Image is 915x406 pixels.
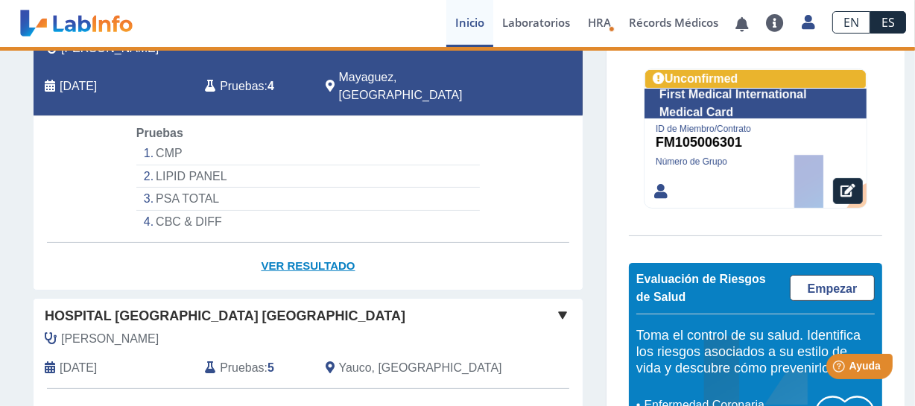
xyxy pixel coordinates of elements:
span: Hospital [GEOGRAPHIC_DATA] [GEOGRAPHIC_DATA] [45,306,405,326]
span: Pruebas [220,359,264,377]
span: Pruebas [220,77,264,95]
li: LIPID PANEL [136,165,480,188]
span: Muniz Colon, Luis [61,330,159,348]
iframe: Help widget launcher [782,348,899,390]
span: Mayaguez, PR [339,69,504,104]
span: Pruebas [136,127,183,139]
div: : [194,69,314,104]
span: 2025-09-26 [60,77,97,95]
span: Empezar [808,282,858,295]
a: EN [832,11,870,34]
span: HRA [588,15,611,30]
span: 2025-08-08 [60,359,97,377]
a: Empezar [790,275,875,301]
a: Ver Resultado [34,243,583,290]
span: Evaluación de Riesgos de Salud [636,273,766,303]
h5: Toma el control de su salud. Identifica los riesgos asociados a su estilo de vida y descubre cómo... [636,329,875,377]
span: Gonzalez Arroyo, Ingrid [61,39,159,57]
b: 5 [267,361,274,374]
li: CBC & DIFF [136,211,480,233]
a: ES [870,11,906,34]
span: Yauco, PR [339,359,502,377]
b: 4 [267,80,274,92]
div: : [194,359,314,377]
li: PSA TOTAL [136,188,480,211]
li: CMP [136,142,480,165]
